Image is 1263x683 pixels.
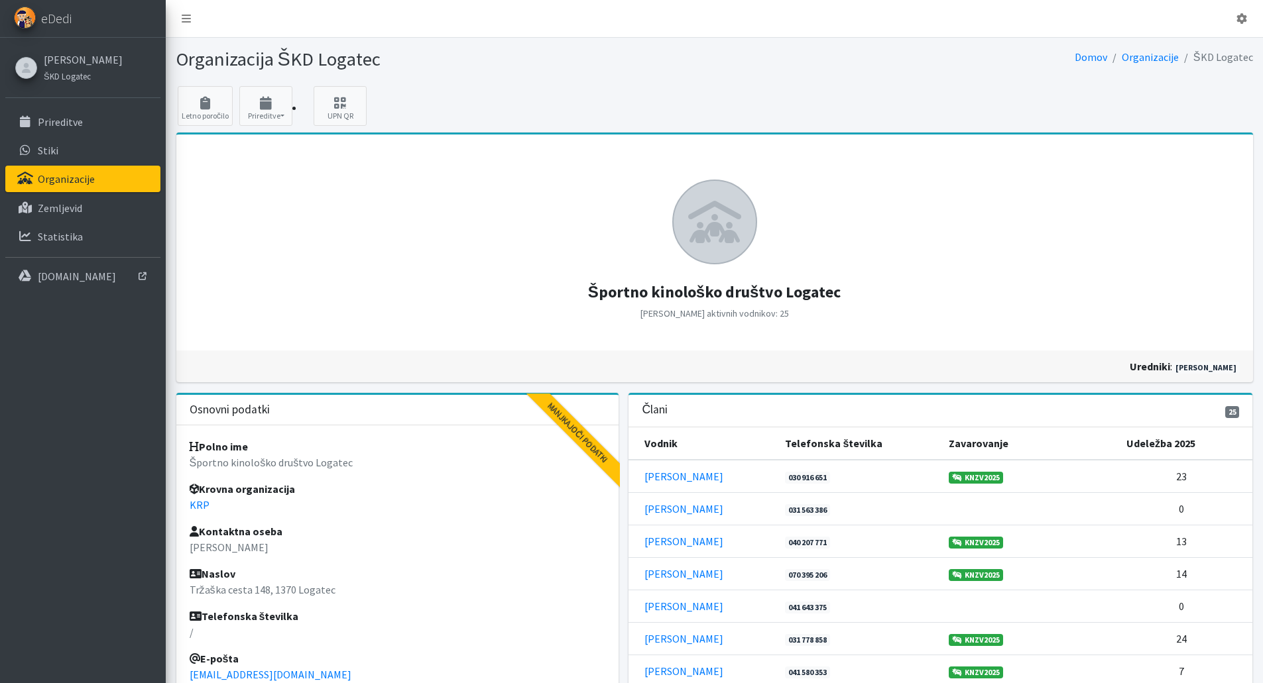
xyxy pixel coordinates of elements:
[777,427,941,460] th: Telefonska številka
[190,403,270,417] h3: Osnovni podatki
[642,403,668,417] h3: Člani
[949,634,1003,646] a: KNZV2025
[949,472,1003,484] a: KNZV2025
[949,537,1003,549] a: KNZV2025
[190,454,606,470] p: Športno kinološko društvo Logatec
[644,535,723,548] a: [PERSON_NAME]
[1118,492,1252,525] td: 0
[190,440,248,453] strong: Polno ime
[5,166,160,192] a: Organizacije
[239,86,292,126] button: Prireditve
[38,230,83,243] p: Statistika
[190,567,235,580] strong: Naslov
[785,504,830,516] a: 031 563 386
[1118,525,1252,557] td: 13
[644,502,723,515] a: [PERSON_NAME]
[1075,50,1107,64] a: Domov
[176,48,710,71] h1: Organizacija ŠKD Logatec
[38,201,82,215] p: Zemljevid
[644,567,723,580] a: [PERSON_NAME]
[41,9,72,28] span: eDedi
[38,115,83,129] p: Prireditve
[785,537,830,549] a: 040 207 771
[1118,460,1252,493] td: 23
[44,52,123,68] a: [PERSON_NAME]
[516,371,640,495] div: Manjkajoči podatki
[785,472,830,484] a: 030 916 651
[1118,622,1252,655] td: 24
[5,263,160,289] a: [DOMAIN_NAME]
[38,172,95,185] p: Organizacije
[1225,406,1240,418] span: 25
[178,86,233,126] a: Letno poročilo
[941,427,1118,460] th: Zavarovanje
[190,525,282,538] strong: Kontaktna oseba
[1122,50,1179,64] a: Organizacije
[1130,360,1170,373] strong: uredniki
[5,195,160,221] a: Zemljevid
[640,307,789,319] small: [PERSON_NAME] aktivnih vodnikov: 25
[1118,557,1252,590] td: 14
[44,68,123,83] a: ŠKD Logatec
[190,498,210,511] a: KRP
[190,624,606,640] p: /
[14,7,36,28] img: eDedi
[5,223,160,250] a: Statistika
[190,582,606,598] p: Tržaška cesta 148, 1370 Logatec
[644,470,723,483] a: [PERSON_NAME]
[190,539,606,555] p: [PERSON_NAME]
[785,634,830,646] a: 031 778 858
[314,86,367,126] a: UPN QR
[785,569,830,581] a: 070 395 206
[44,71,91,81] small: ŠKD Logatec
[644,600,723,613] a: [PERSON_NAME]
[1179,48,1253,67] li: ŠKD Logatec
[644,664,723,678] a: [PERSON_NAME]
[190,609,299,623] strong: Telefonska številka
[190,652,239,665] strong: E-pošta
[785,602,830,613] a: 041 643 375
[38,144,58,157] p: Stiki
[629,427,777,460] th: Vodnik
[949,666,1003,678] a: KNZV2025
[588,282,841,302] strong: Športno kinološko društvo Logatec
[190,668,351,681] a: [EMAIL_ADDRESS][DOMAIN_NAME]
[1118,590,1252,622] td: 0
[190,482,295,496] strong: Krovna organizacija
[1172,362,1240,374] a: [PERSON_NAME]
[5,109,160,135] a: Prireditve
[1118,427,1252,460] th: Udeležba 2025
[949,569,1003,581] a: KNZV2025
[644,632,723,645] a: [PERSON_NAME]
[5,137,160,164] a: Stiki
[38,270,116,283] p: [DOMAIN_NAME]
[785,666,830,678] a: 041 580 353
[715,358,1245,374] div: :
